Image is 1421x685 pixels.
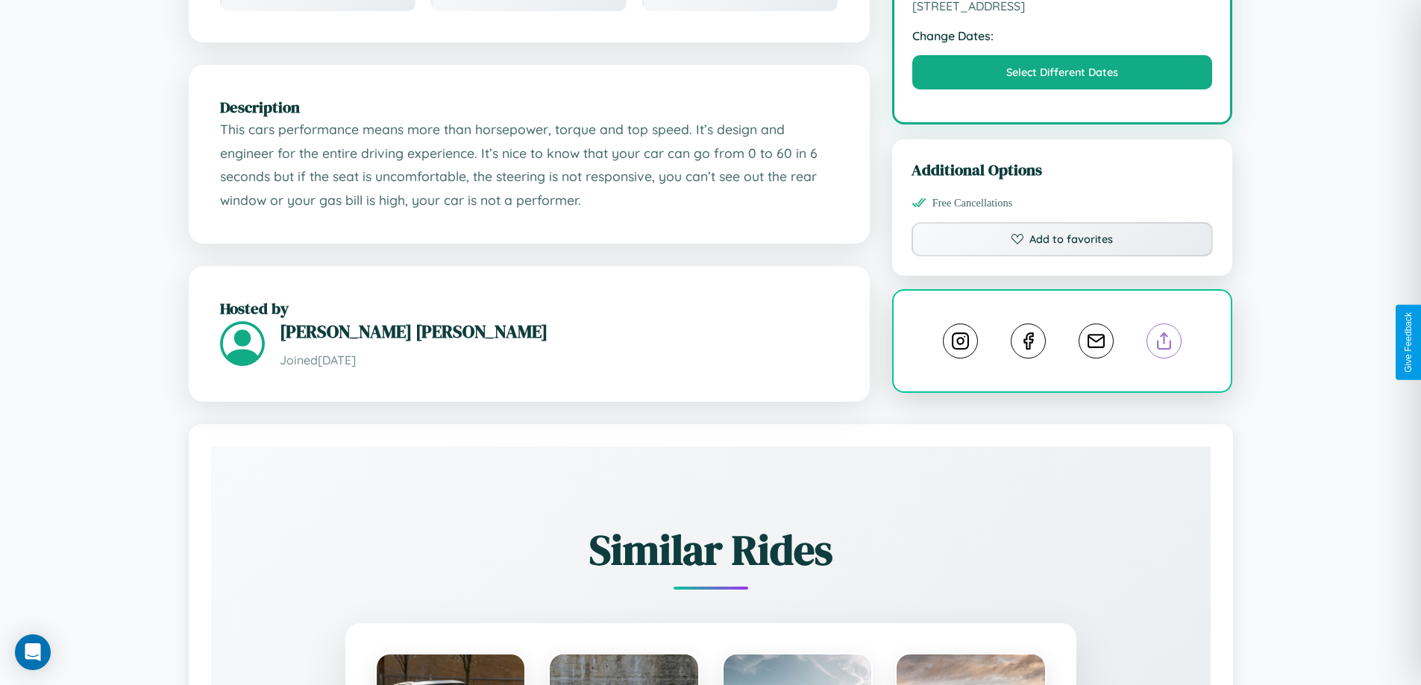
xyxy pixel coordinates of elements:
h2: Hosted by [220,297,838,319]
div: Open Intercom Messenger [15,634,51,670]
h3: [PERSON_NAME] [PERSON_NAME] [280,319,838,344]
p: This cars performance means more than horsepower, torque and top speed. It’s design and engineer ... [220,118,838,212]
button: Add to favorites [912,222,1214,256]
strong: Change Dates: [912,28,1213,43]
div: Give Feedback [1403,312,1414,373]
p: Joined [DATE] [280,350,838,371]
h2: Description [220,96,838,118]
h2: Similar Rides [263,521,1158,578]
h3: Additional Options [912,159,1214,180]
button: Select Different Dates [912,55,1213,89]
span: Free Cancellations [932,197,1013,209]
